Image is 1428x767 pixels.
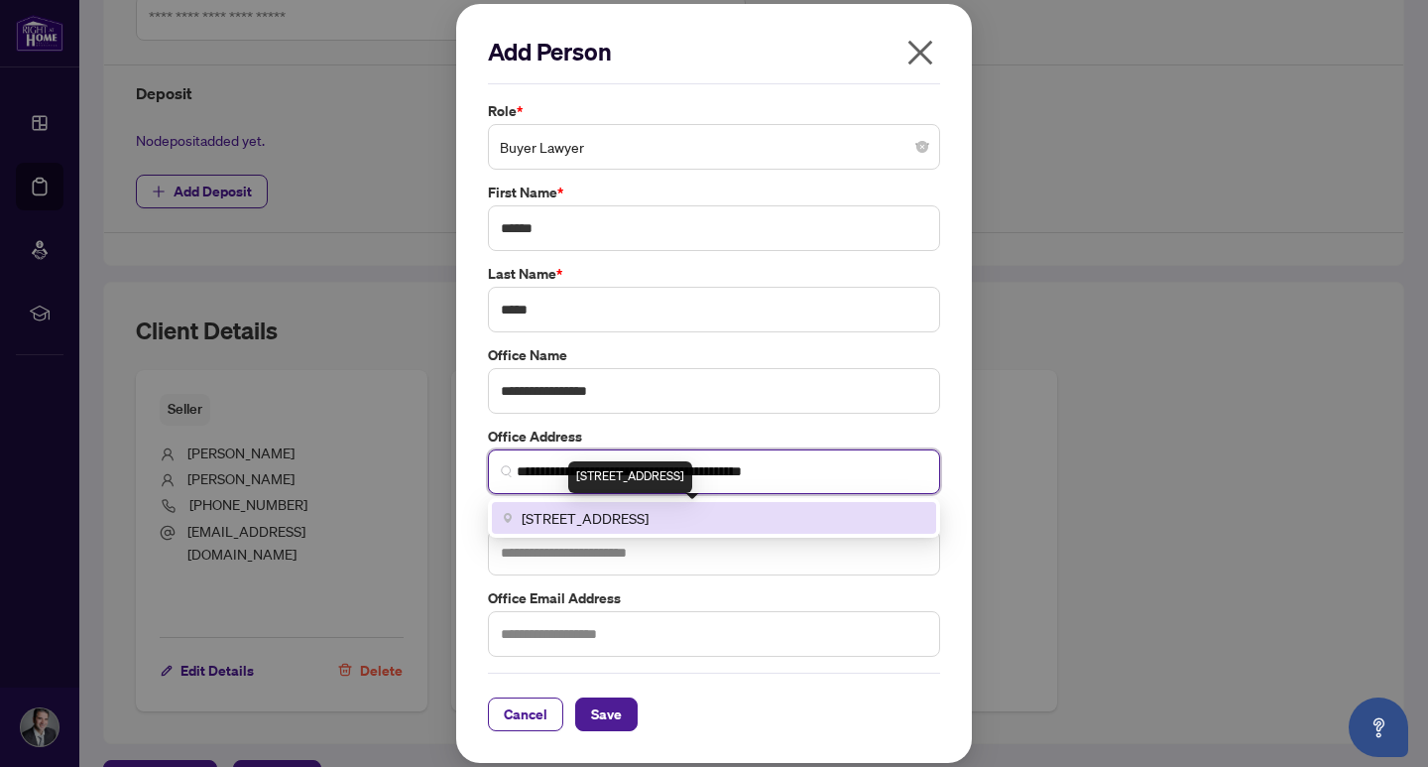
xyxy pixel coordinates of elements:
[488,698,563,731] button: Cancel
[916,141,928,153] span: close-circle
[488,344,940,366] label: Office Name
[488,506,940,528] label: Office Phone Number
[488,426,940,447] label: Office Address
[488,587,940,609] label: Office Email Address
[504,699,547,730] span: Cancel
[488,182,940,203] label: First Name
[500,128,928,166] span: Buyer Lawyer
[568,461,692,493] div: [STREET_ADDRESS]
[501,465,513,477] img: search_icon
[591,699,622,730] span: Save
[904,37,936,68] span: close
[488,263,940,285] label: Last Name
[488,100,940,122] label: Role
[488,36,940,67] h2: Add Person
[1349,698,1408,757] button: Open asap
[575,698,638,731] button: Save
